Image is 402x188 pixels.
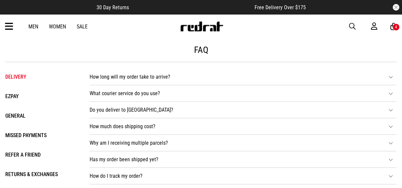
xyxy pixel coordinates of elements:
[5,45,397,55] h1: FAQ
[5,169,76,179] li: Returns & Exchanges
[90,118,396,135] li: How much does shipping cost?
[90,85,396,102] li: What courier service do you use?
[90,102,396,118] li: Do you deliver to [GEOGRAPHIC_DATA]?
[90,168,396,184] li: How do I track my order?
[90,69,396,85] li: How long will my order take to arrive?
[49,23,66,30] a: Women
[77,23,88,30] a: Sale
[97,4,129,11] span: 30 Day Returns
[5,92,76,101] li: EZPAY
[28,23,38,30] a: Men
[90,135,396,151] li: Why am I receiving multiple parcels?
[142,4,241,11] iframe: Customer reviews powered by Trustpilot
[255,4,306,11] span: Free Delivery Over $175
[390,23,397,30] a: 4
[5,131,76,140] li: Missed Payments
[90,151,396,168] li: Has my order been shipped yet?
[5,150,76,160] li: Refer a Friend
[180,21,223,31] img: Redrat logo
[395,25,397,29] div: 4
[5,111,76,121] li: General
[5,72,76,82] li: Delivery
